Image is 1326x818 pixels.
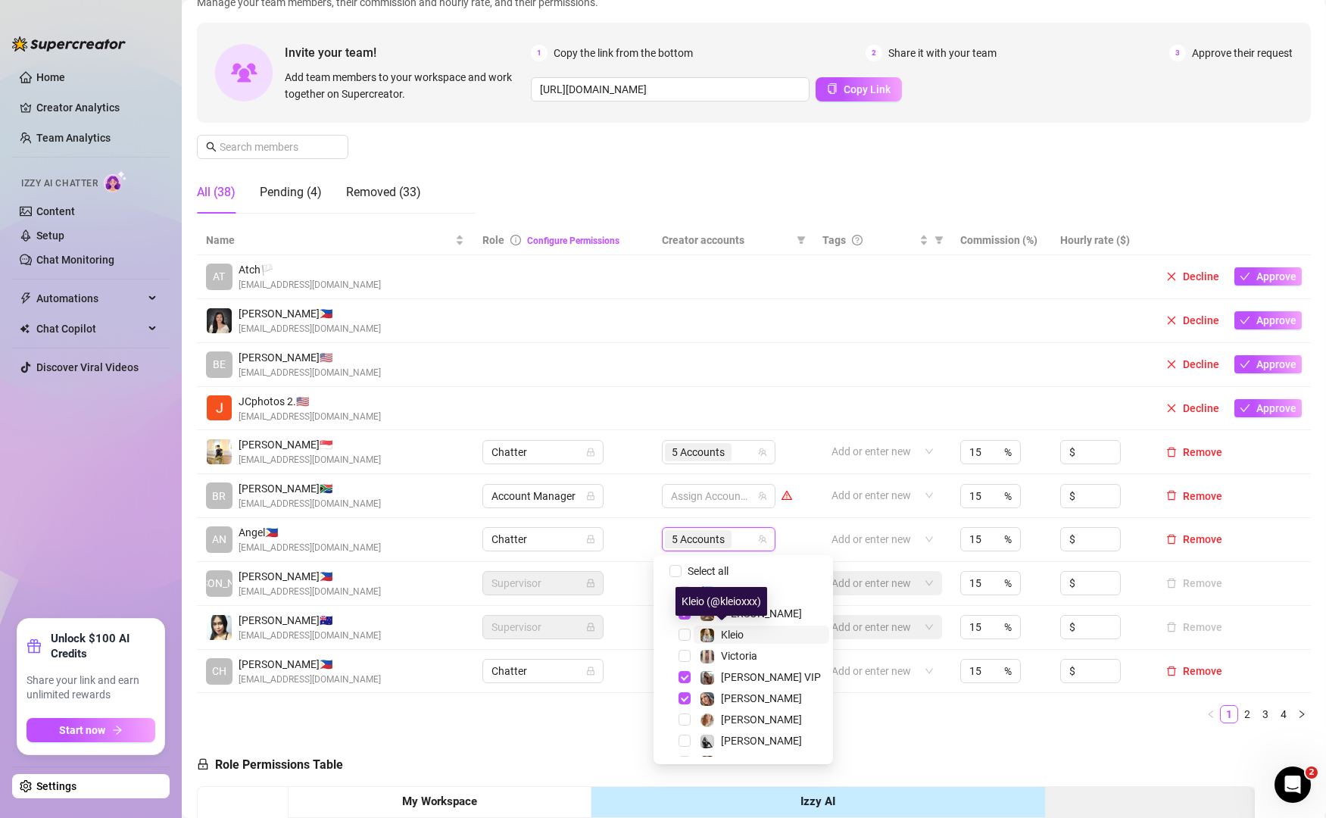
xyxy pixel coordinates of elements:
span: AT [214,268,226,285]
span: [EMAIL_ADDRESS][DOMAIN_NAME] [239,278,381,292]
img: Grace Hunt [700,735,714,748]
span: [PERSON_NAME] [721,692,802,704]
img: Kenzie [700,756,714,770]
span: gift [27,638,42,654]
span: BR [213,488,226,504]
span: Automations [36,286,144,311]
span: [EMAIL_ADDRESS][DOMAIN_NAME] [239,629,381,643]
span: Add team members to your workspace and work together on Supercreator. [285,69,525,102]
button: Copy Link [816,77,902,101]
button: Remove [1160,574,1228,592]
span: lock [586,492,595,501]
span: Select all [682,563,735,579]
button: Approve [1234,355,1302,373]
span: Tags [822,232,846,248]
span: Approve [1256,402,1296,414]
li: Next Page [1293,705,1311,723]
span: 5 Accounts [672,531,725,548]
span: Creator accounts [662,232,791,248]
a: Chat Monitoring [36,254,114,266]
li: 2 [1238,705,1256,723]
span: info-circle [510,235,521,245]
iframe: Intercom live chat [1275,766,1311,803]
span: left [1206,710,1215,719]
span: team [758,448,767,457]
span: Share it with your team [888,45,997,61]
button: Remove [1160,618,1228,636]
span: 5 Accounts [665,530,732,548]
span: team [758,535,767,544]
button: Remove [1160,662,1228,680]
span: check [1240,271,1250,282]
span: arrow-right [112,725,123,735]
span: Atch 🏳️ [239,261,381,278]
span: Kleio [721,629,744,641]
span: Kenzie [721,756,752,768]
span: [EMAIL_ADDRESS][DOMAIN_NAME] [239,453,381,467]
strong: Izzy AI [800,795,835,808]
img: Chat Copilot [20,323,30,334]
div: Removed (33) [346,183,421,201]
span: lock [586,579,595,588]
button: Approve [1234,399,1302,417]
button: Remove [1160,487,1228,505]
span: delete [1166,490,1177,501]
span: [PERSON_NAME] VIP [721,671,821,683]
span: Share your link and earn unlimited rewards [27,673,155,703]
span: [PERSON_NAME] [721,735,802,747]
span: Victoria [721,650,757,662]
span: [EMAIL_ADDRESS][DOMAIN_NAME] [239,366,381,380]
span: Approve [1256,314,1296,326]
input: Search members [220,139,327,155]
img: Adam Bautista [207,439,232,464]
span: Remove [1183,490,1222,502]
button: left [1202,705,1220,723]
span: search [206,142,217,152]
span: [EMAIL_ADDRESS][DOMAIN_NAME] [239,497,381,511]
span: Name [206,232,452,248]
span: BE [213,356,226,373]
strong: Unlock $100 AI Credits [51,631,155,661]
span: 3 [1169,45,1186,61]
span: thunderbolt [20,292,32,304]
span: [EMAIL_ADDRESS][DOMAIN_NAME] [239,410,381,424]
span: [EMAIL_ADDRESS][DOMAIN_NAME] [239,673,381,687]
span: Remove [1183,665,1222,677]
button: Approve [1234,267,1302,286]
span: delete [1166,447,1177,457]
div: Pending (4) [260,183,322,201]
img: AI Chatter [104,170,127,192]
span: AN [212,531,226,548]
span: lock [586,667,595,676]
a: 4 [1275,706,1292,723]
a: 1 [1221,706,1237,723]
span: Copy Link [844,83,891,95]
span: CH [212,663,226,679]
span: Chatter [491,528,594,551]
span: Approve their request [1192,45,1293,61]
span: Select tree node [679,735,691,747]
div: Kleio (@kleioxxx) [675,587,767,616]
span: Select tree node [679,629,691,641]
span: Decline [1183,314,1219,326]
span: Chatter [491,660,594,682]
span: lock [586,535,595,544]
span: [PERSON_NAME] 🇵🇭 [239,656,381,673]
th: Name [197,226,473,255]
span: delete [1166,666,1177,676]
span: warning [782,490,792,501]
span: Remove [1183,446,1222,458]
span: [EMAIL_ADDRESS][DOMAIN_NAME] [239,322,381,336]
span: 5 Accounts [672,444,725,461]
span: filter [794,229,809,251]
span: Select tree node [679,671,691,683]
img: Kleio [700,629,714,642]
span: [PERSON_NAME] 🇺🇸 [239,349,381,366]
span: check [1240,315,1250,326]
span: Invite your team! [285,43,531,62]
a: Home [36,71,65,83]
span: delete [1166,534,1177,545]
span: close [1166,359,1177,370]
button: Start nowarrow-right [27,718,155,742]
span: Approve [1256,358,1296,370]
